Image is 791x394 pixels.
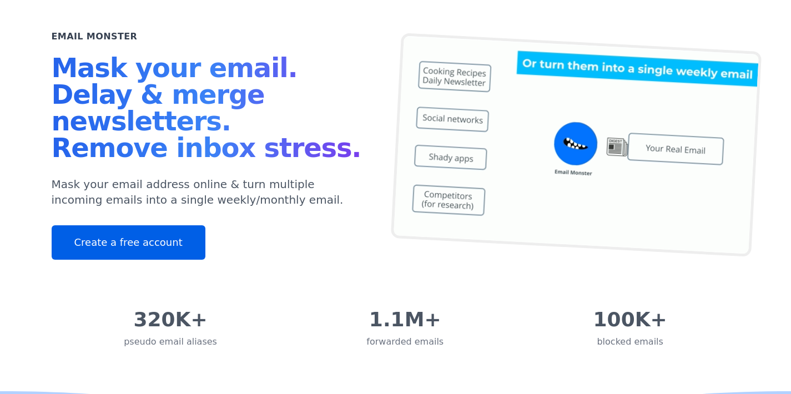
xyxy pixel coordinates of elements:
div: pseudo email aliases [124,335,217,348]
div: blocked emails [593,335,667,348]
p: Mask your email address online & turn multiple incoming emails into a single weekly/monthly email. [52,176,369,208]
img: temp mail, free temporary mail, Temporary Email [390,33,761,257]
div: 320K+ [124,309,217,331]
div: forwarded emails [366,335,444,348]
h2: Email Monster [52,30,138,43]
h1: Mask your email. Delay & merge newsletters. Remove inbox stress. [52,54,369,165]
div: 1.1M+ [366,309,444,331]
div: 100K+ [593,309,667,331]
a: Create a free account [52,225,205,260]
